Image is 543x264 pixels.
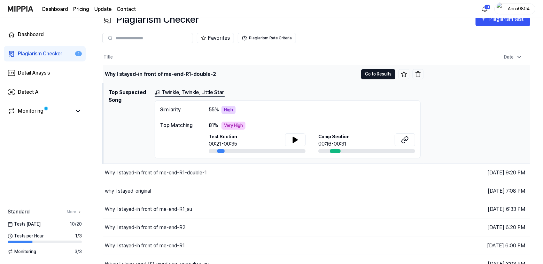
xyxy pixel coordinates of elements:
div: High [221,106,236,114]
span: Tests [DATE] [8,221,41,228]
span: 81 % [209,122,218,129]
td: [DATE] 7:08 PM [423,182,530,200]
span: 55 % [209,106,219,114]
a: Detect AI [4,84,86,100]
div: Why I stayed-in front of me-end-R1-double-2 [105,70,216,78]
img: 알림 [481,5,489,13]
span: Standard [8,208,30,216]
div: Why I stayed-in front of me-end-R1-double-1 [105,169,207,177]
td: [DATE] 9:23 PM [423,65,530,83]
a: Dashboard [42,5,68,13]
div: why I stayed-original [105,187,151,195]
div: 61 [484,4,491,10]
div: Date [501,52,525,62]
div: Anna0804 [506,5,531,12]
div: Plagiarism test [489,15,525,23]
div: Why I stayed-in front of me-end-R1_au [105,205,192,213]
div: Similarity [160,106,196,114]
span: Comp Section [318,133,350,140]
span: 10 / 20 [70,221,82,228]
div: 00:16-00:31 [318,140,350,148]
img: delete [415,71,421,77]
div: Detect AI [18,88,40,96]
a: More [67,209,82,215]
div: 1 [75,51,82,57]
span: Monitoring [8,248,36,255]
div: Plagiarism Checker [102,12,199,27]
td: [DATE] 6:00 PM [423,236,530,255]
button: Plagiarism test [476,12,530,26]
button: 알림61 [480,4,490,14]
span: 3 / 3 [74,248,82,255]
button: Favorites [197,33,234,43]
button: Pricing [73,5,89,13]
a: Plagiarism Checker1 [4,46,86,61]
div: Why I stayed-in front of me-end-R2 [105,224,185,231]
div: Dashboard [18,31,44,38]
div: Monitoring [18,107,43,115]
a: Twinkle, Twinkle, Little Star [155,89,225,97]
a: Update [94,5,112,13]
span: Tests per Hour [8,233,44,239]
a: Detail Anaysis [4,65,86,81]
a: Contact [117,5,136,13]
div: Detail Anaysis [18,69,50,77]
button: Go to Results [361,69,395,79]
h1: Top Suspected Song [109,89,150,158]
span: 1 / 3 [75,233,82,239]
a: Monitoring [8,107,72,115]
img: profile [497,3,504,15]
button: Plagiarism Rate Criteria [238,33,296,43]
span: Test Section [209,133,237,140]
td: [DATE] 6:20 PM [423,218,530,236]
div: Very High [221,122,245,130]
div: 00:21-00:35 [209,140,237,148]
div: Why I stayed-in front of me-end-R1 [105,242,185,250]
td: [DATE] 9:20 PM [423,164,530,182]
div: Top Matching [160,122,196,129]
a: Dashboard [4,27,86,42]
th: Title [103,50,423,65]
div: Plagiarism Checker [18,50,62,58]
button: profileAnna0804 [494,4,535,14]
td: [DATE] 6:33 PM [423,200,530,218]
